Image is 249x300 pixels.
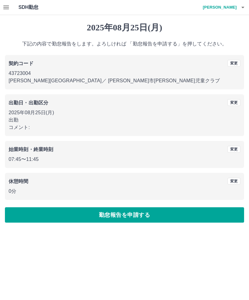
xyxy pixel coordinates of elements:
[5,40,244,48] p: 下記の内容で勤怠報告をします。よろしければ 「勤怠報告を申請する」を押してください。
[9,77,240,84] p: [PERSON_NAME][GEOGRAPHIC_DATA] ／ [PERSON_NAME]市[PERSON_NAME]児童クラブ
[9,124,240,131] p: コメント:
[9,116,240,124] p: 出勤
[9,179,29,184] b: 休憩時間
[9,100,48,105] b: 出勤日・出勤区分
[5,207,244,223] button: 勤怠報告を申請する
[5,22,244,33] h1: 2025年08月25日(月)
[9,156,240,163] p: 07:45 〜 11:45
[9,109,240,116] p: 2025年08月25日(月)
[9,61,34,66] b: 契約コード
[227,146,240,153] button: 変更
[227,99,240,106] button: 変更
[227,60,240,67] button: 変更
[9,70,240,77] p: 43723004
[9,147,53,152] b: 始業時刻・終業時刻
[9,188,240,195] p: 0分
[227,178,240,185] button: 変更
